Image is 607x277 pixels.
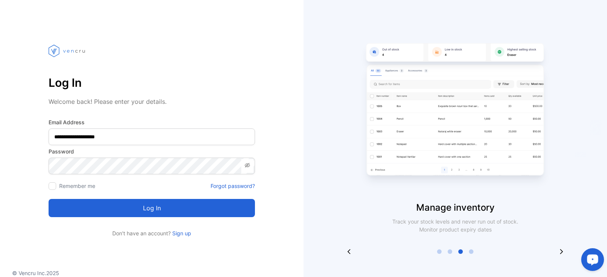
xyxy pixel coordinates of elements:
label: Password [49,147,255,155]
p: Log In [49,74,255,92]
a: Sign up [171,230,191,236]
a: Forgot password? [211,182,255,190]
p: Welcome back! Please enter your details. [49,97,255,106]
p: Track your stock levels and never run out of stock. Monitor product expiry dates [382,218,528,233]
p: Don't have an account? [49,229,255,237]
img: vencru logo [49,30,86,71]
p: Manage inventory [303,201,607,214]
img: slider image [360,30,550,201]
label: Email Address [49,118,255,126]
button: Log in [49,199,255,217]
label: Remember me [59,183,95,189]
iframe: LiveChat chat widget [575,245,607,277]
